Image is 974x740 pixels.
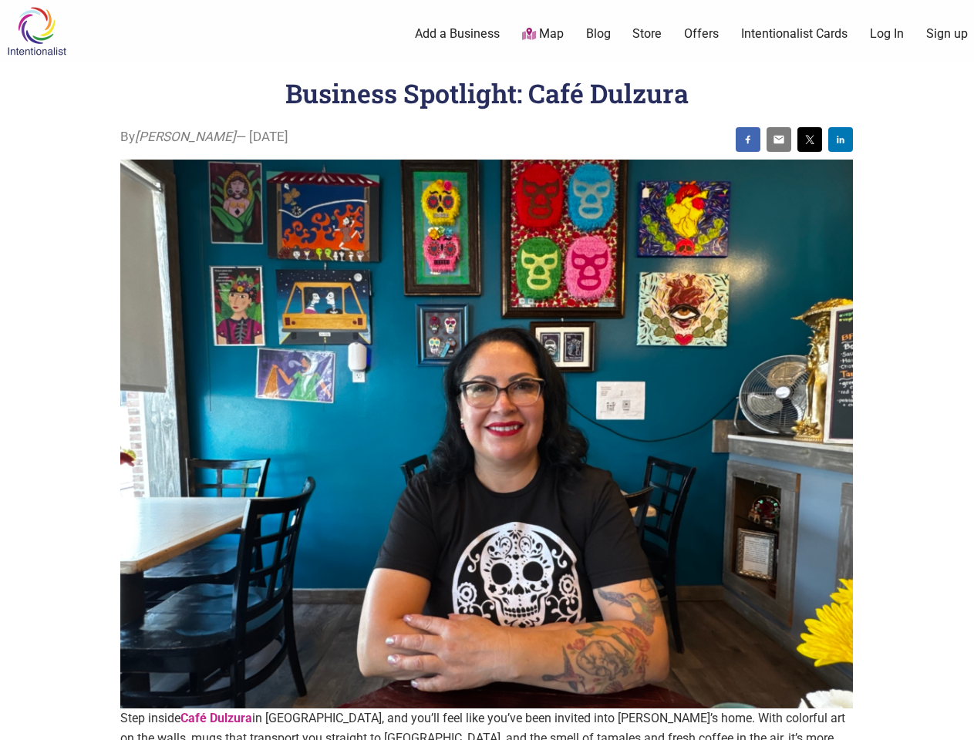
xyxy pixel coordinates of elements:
h1: Business Spotlight: Café Dulzura [285,76,689,110]
i: [PERSON_NAME] [135,129,236,144]
a: Café Dulzura [180,711,252,725]
a: Map [522,25,564,43]
img: email sharing button [773,133,785,146]
img: twitter sharing button [804,133,816,146]
img: facebook sharing button [742,133,754,146]
a: Store [632,25,662,42]
a: Blog [586,25,611,42]
a: Intentionalist Cards [741,25,848,42]
img: linkedin sharing button [834,133,847,146]
a: Add a Business [415,25,500,42]
span: By — [DATE] [120,127,288,147]
a: Offers [684,25,719,42]
a: Sign up [926,25,968,42]
a: Log In [870,25,904,42]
